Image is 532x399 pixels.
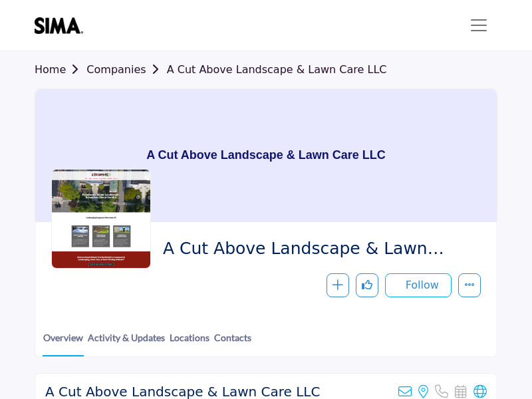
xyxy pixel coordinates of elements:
a: Companies [86,63,166,76]
span: A Cut Above Landscape & Lawn Care LLC [163,238,471,260]
img: site Logo [35,17,90,34]
button: Like [356,273,378,297]
a: Activity & Updates [87,331,166,355]
a: Locations [169,331,210,355]
button: More details [458,273,481,297]
button: Follow [385,273,452,297]
a: Home [35,63,86,76]
a: A Cut Above Landscape & Lawn Care LLC [167,63,387,76]
button: Toggle navigation [460,12,497,39]
a: Overview [43,331,84,356]
a: Contacts [213,331,252,355]
h1: A Cut Above Landscape & Lawn Care LLC [146,89,386,222]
